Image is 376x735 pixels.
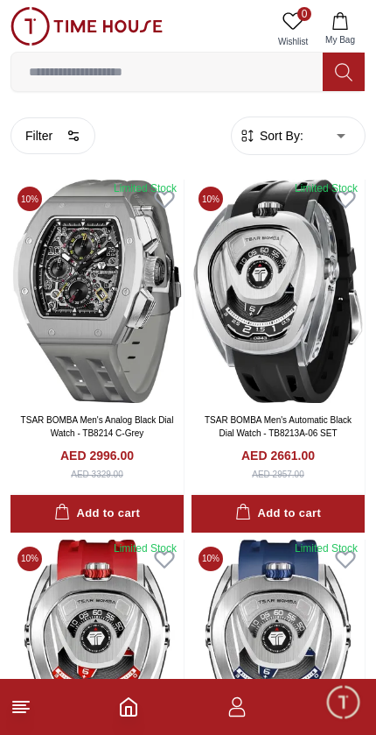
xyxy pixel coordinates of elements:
button: Sort By: [239,127,303,145]
div: Limited Stock [114,541,177,555]
div: Limited Stock [295,181,358,195]
a: TSAR BOMBA Men's Automatic Black Dial Watch - TB8213A-06 SET [205,415,352,438]
span: 10 % [17,187,42,211]
button: My Bag [315,7,366,52]
a: 0Wishlist [271,7,315,52]
span: 10 % [198,187,223,211]
div: Limited Stock [114,181,177,195]
span: Wishlist [271,35,315,48]
button: Add to cart [10,495,184,533]
div: Chat Widget [324,683,363,722]
a: Home [118,696,139,717]
button: Filter [10,117,95,154]
span: My Bag [318,33,362,46]
img: ... [10,7,163,46]
img: TSAR BOMBA Men's Automatic Black Dial Watch - TB8213A-06 SET [191,180,365,403]
span: Sort By: [256,127,303,145]
span: 10 % [198,547,223,571]
span: 10 % [17,547,42,571]
a: TSAR BOMBA Men's Analog Black Dial Watch - TB8214 C-Grey [21,415,174,438]
div: AED 3329.00 [71,468,123,481]
img: TSAR BOMBA Men's Analog Black Dial Watch - TB8214 C-Grey [10,180,184,403]
div: Add to cart [54,504,140,524]
button: Add to cart [191,495,365,533]
h4: AED 2996.00 [60,447,134,464]
div: AED 2957.00 [252,468,304,481]
h4: AED 2661.00 [241,447,315,464]
span: 0 [297,7,311,21]
div: Add to cart [235,504,321,524]
div: Limited Stock [295,541,358,555]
